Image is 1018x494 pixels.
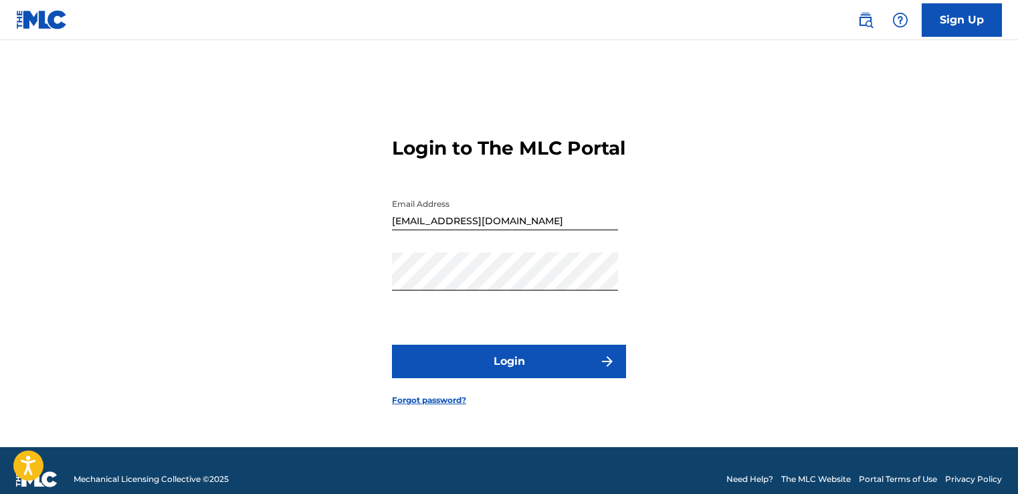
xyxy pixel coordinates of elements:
button: Login [392,345,626,378]
img: help [892,12,908,28]
a: Sign Up [922,3,1002,37]
img: search [857,12,874,28]
a: Forgot password? [392,394,466,406]
img: f7272a7cc735f4ea7f67.svg [599,353,615,369]
img: MLC Logo [16,10,68,29]
h3: Login to The MLC Portal [392,137,625,160]
img: logo [16,471,58,487]
a: Need Help? [726,473,773,485]
a: Privacy Policy [945,473,1002,485]
a: Public Search [852,7,879,33]
span: Mechanical Licensing Collective © 2025 [74,473,229,485]
div: Help [887,7,914,33]
a: Portal Terms of Use [859,473,937,485]
a: The MLC Website [781,473,851,485]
